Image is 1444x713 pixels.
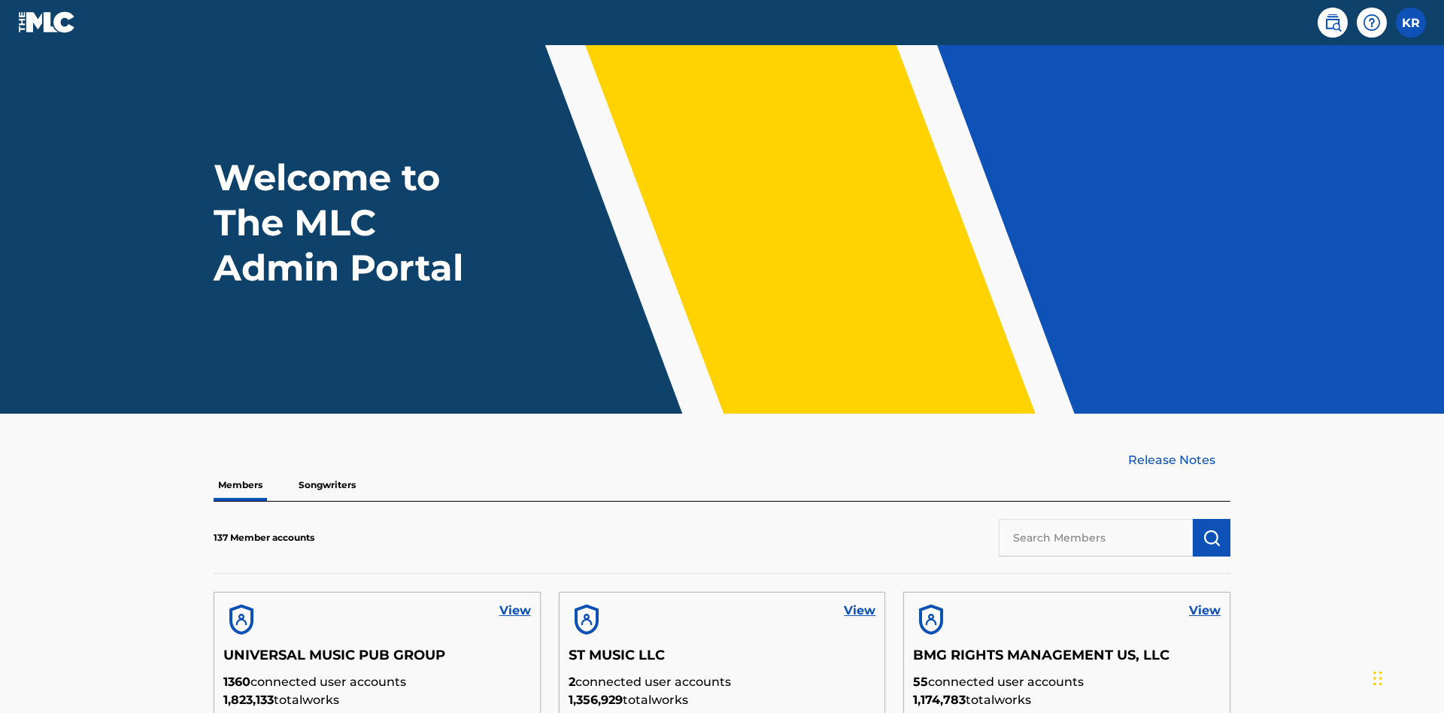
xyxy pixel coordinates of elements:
div: User Menu [1396,8,1426,38]
iframe: Chat Widget [1369,641,1444,713]
a: View [1189,602,1221,620]
div: Drag [1373,656,1382,701]
img: Search Works [1203,529,1221,547]
p: Songwriters [294,469,360,501]
p: 137 Member accounts [214,531,314,545]
a: Public Search [1318,8,1348,38]
span: 1,174,783 [913,693,966,707]
p: total works [223,691,531,709]
h5: ST MUSIC LLC [569,647,876,673]
p: connected user accounts [569,673,876,691]
span: 1360 [223,675,250,689]
span: 1,823,133 [223,693,274,707]
span: 1,356,929 [569,693,623,707]
img: help [1363,14,1381,32]
a: View [499,602,531,620]
p: total works [913,691,1221,709]
p: total works [569,691,876,709]
img: search [1324,14,1342,32]
p: connected user accounts [223,673,531,691]
img: account [569,602,605,638]
div: Help [1357,8,1387,38]
span: 2 [569,675,575,689]
span: 55 [913,675,928,689]
p: Members [214,469,267,501]
input: Search Members [999,519,1193,557]
img: MLC Logo [18,11,76,33]
img: account [223,602,259,638]
p: connected user accounts [913,673,1221,691]
a: Release Notes [1128,451,1230,469]
img: account [913,602,949,638]
a: View [844,602,875,620]
h5: BMG RIGHTS MANAGEMENT US, LLC [913,647,1221,673]
h1: Welcome to The MLC Admin Portal [214,155,495,290]
h5: UNIVERSAL MUSIC PUB GROUP [223,647,531,673]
